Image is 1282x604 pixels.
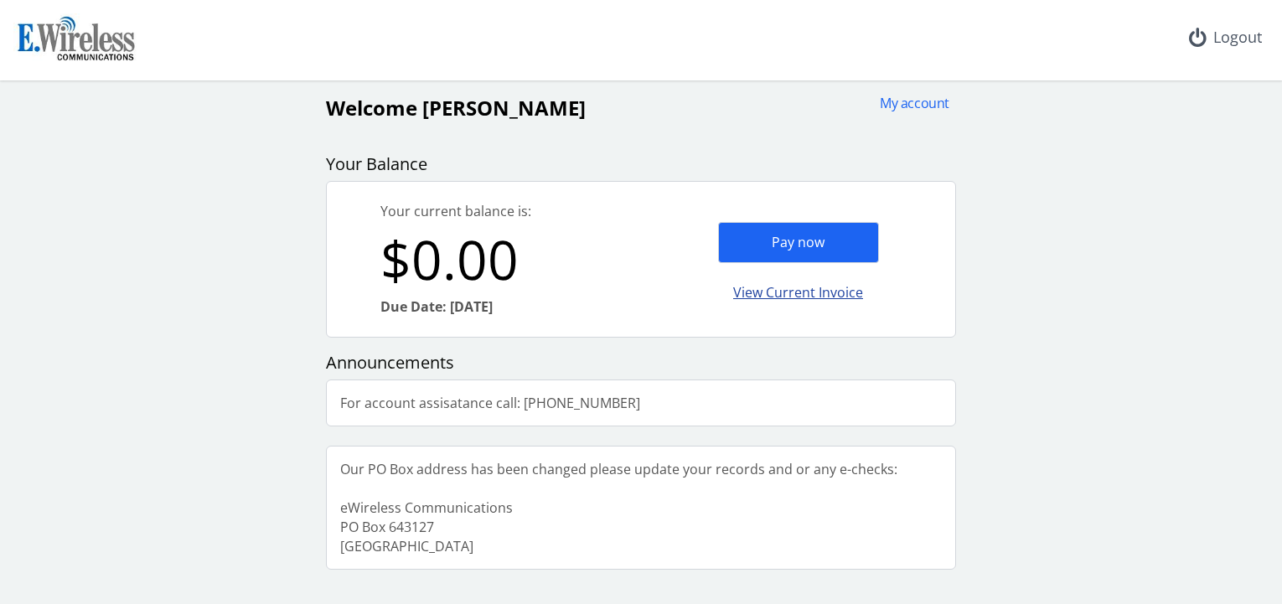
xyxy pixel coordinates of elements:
div: Due Date: [DATE] [380,297,641,317]
div: View Current Invoice [718,273,879,312]
span: [PERSON_NAME] [422,94,586,121]
span: Announcements [326,351,454,374]
div: Your current balance is: [380,202,641,221]
div: My account [869,94,949,113]
div: $0.00 [380,221,641,297]
span: Your Balance [326,152,427,175]
div: For account assisatance call: [PHONE_NUMBER] [327,380,654,426]
div: Our PO Box address has been changed please update your records and or any e-checks: eWireless Com... [327,447,911,569]
span: Welcome [326,94,417,121]
div: Pay now [718,222,879,263]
